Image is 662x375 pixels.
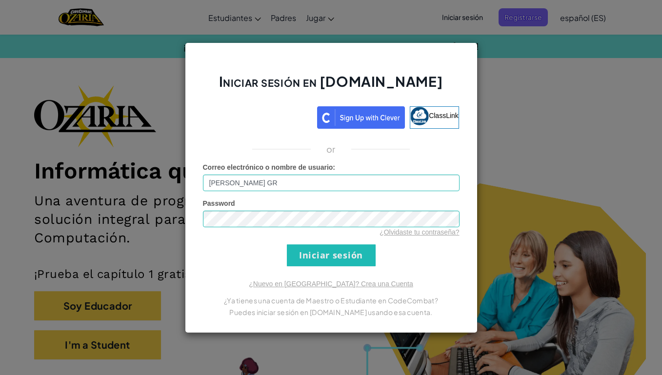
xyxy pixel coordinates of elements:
span: ClassLink [429,111,459,119]
div: Iniciar sesión con Google. Se abre en una nueva pestaña. [203,105,312,127]
span: Correo electrónico o nombre de usuario [203,163,333,171]
a: ¿Nuevo en [GEOGRAPHIC_DATA]? Crea una Cuenta [249,280,413,288]
span: Password [203,199,235,207]
p: or [326,143,336,155]
input: Iniciar sesión [287,244,376,266]
img: classlink-logo-small.png [410,107,429,125]
p: ¿Ya tienes una cuenta de Maestro o Estudiante en CodeCombat? [203,295,460,306]
h2: Iniciar sesión en [DOMAIN_NAME] [203,72,460,100]
p: Puedes iniciar sesión en [DOMAIN_NAME] usando esa cuenta. [203,306,460,318]
img: clever_sso_button@2x.png [317,106,405,129]
iframe: Cuadro de diálogo Iniciar sesión con Google [461,10,652,157]
label: : [203,162,336,172]
iframe: Botón Iniciar sesión con Google [198,105,317,127]
a: ¿Olvidaste tu contraseña? [380,228,459,236]
a: Iniciar sesión con Google. Se abre en una nueva pestaña. [203,106,312,129]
